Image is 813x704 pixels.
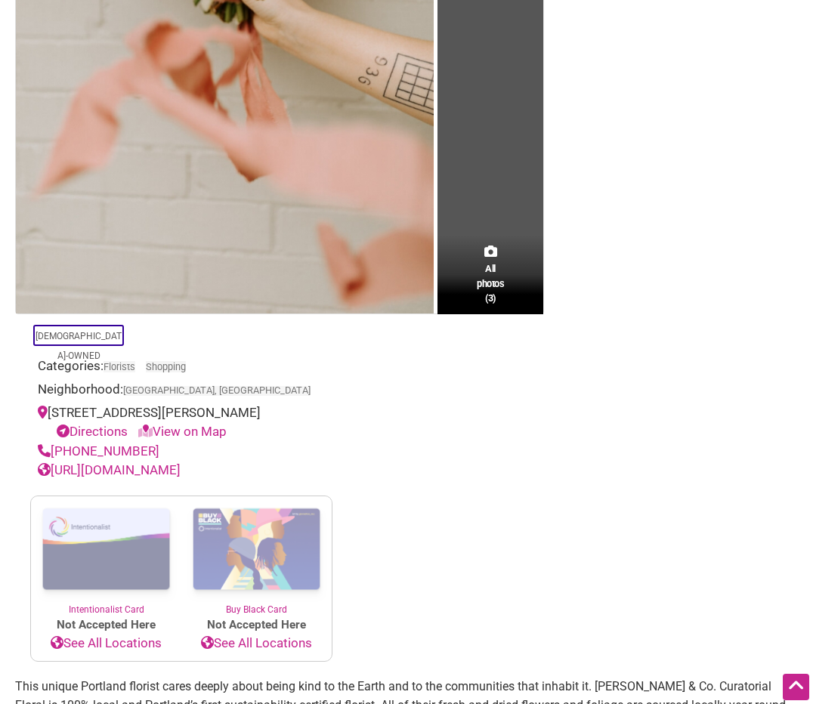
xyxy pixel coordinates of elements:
[181,496,332,617] a: Buy Black Card
[477,261,504,304] span: All photos (3)
[31,634,181,653] a: See All Locations
[31,616,181,634] span: Not Accepted Here
[36,331,122,361] a: [DEMOGRAPHIC_DATA]-Owned
[31,496,181,616] a: Intentionalist Card
[38,357,325,380] div: Categories:
[38,403,325,442] div: [STREET_ADDRESS][PERSON_NAME]
[181,634,332,653] a: See All Locations
[31,496,181,603] img: Intentionalist Card
[138,424,227,439] a: View on Map
[783,674,809,700] div: Scroll Back to Top
[123,386,311,396] span: [GEOGRAPHIC_DATA], [GEOGRAPHIC_DATA]
[146,361,186,372] a: Shopping
[57,424,128,439] a: Directions
[38,443,159,459] a: [PHONE_NUMBER]
[38,462,181,477] a: [URL][DOMAIN_NAME]
[181,496,332,604] img: Buy Black Card
[104,361,135,372] a: Florists
[38,380,325,403] div: Neighborhood:
[181,616,332,634] span: Not Accepted Here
